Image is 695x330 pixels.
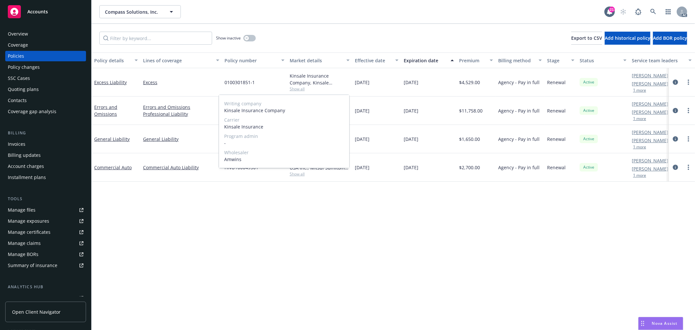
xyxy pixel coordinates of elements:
[672,107,679,114] a: circleInformation
[662,5,675,18] a: Switch app
[105,8,161,15] span: Compass Solutions, Inc.
[498,79,540,86] span: Agency - Pay in full
[8,260,57,271] div: Summary of insurance
[143,57,212,64] div: Lines of coverage
[638,317,683,330] button: Nova Assist
[653,35,687,41] span: Add BOR policy
[404,136,418,142] span: [DATE]
[632,100,668,107] a: [PERSON_NAME]
[8,40,28,50] div: Coverage
[8,139,25,149] div: Invoices
[12,308,61,315] span: Open Client Navigator
[632,57,685,64] div: Service team leaders
[5,51,86,61] a: Policies
[143,111,219,117] a: Professional Liability
[571,35,602,41] span: Export to CSV
[685,135,692,143] a: more
[5,293,86,303] a: Loss summary generator
[94,136,130,142] a: General Liability
[456,52,496,68] button: Premium
[672,163,679,171] a: circleInformation
[685,107,692,114] a: more
[224,156,344,163] span: Amwins
[5,205,86,215] a: Manage files
[547,107,566,114] span: Renewal
[5,196,86,202] div: Tools
[685,163,692,171] a: more
[632,109,668,115] a: [PERSON_NAME]
[633,145,646,149] button: 1 more
[404,79,418,86] span: [DATE]
[8,216,49,226] div: Manage exposures
[404,164,418,171] span: [DATE]
[498,57,535,64] div: Billing method
[92,52,140,68] button: Policy details
[5,161,86,172] a: Account charges
[496,52,544,68] button: Billing method
[8,29,28,39] div: Overview
[582,164,595,170] span: Active
[5,40,86,50] a: Coverage
[653,32,687,45] button: Add BOR policy
[547,79,566,86] span: Renewal
[582,108,595,113] span: Active
[632,72,668,79] a: [PERSON_NAME]
[5,216,86,226] a: Manage exposures
[632,80,668,87] a: [PERSON_NAME]
[355,57,391,64] div: Effective date
[224,79,255,86] span: 0100301851-1
[143,164,219,171] a: Commercial Auto Liability
[355,136,369,142] span: [DATE]
[5,227,86,237] a: Manage certificates
[8,161,44,172] div: Account charges
[5,3,86,21] a: Accounts
[8,51,24,61] div: Policies
[547,57,567,64] div: Stage
[605,32,650,45] button: Add historical policy
[582,136,595,142] span: Active
[355,164,369,171] span: [DATE]
[639,317,647,330] div: Drag to move
[224,107,344,114] span: Kinsale Insurance Company
[459,79,480,86] span: $4,529.00
[8,205,36,215] div: Manage files
[5,150,86,160] a: Billing updates
[143,136,219,142] a: General Liability
[632,157,668,164] a: [PERSON_NAME]
[498,136,540,142] span: Agency - Pay in full
[224,123,344,130] span: Kinsale Insurance
[143,79,219,86] a: Excess
[633,117,646,121] button: 1 more
[224,133,344,140] span: Program admin
[685,78,692,86] a: more
[5,238,86,248] a: Manage claims
[547,136,566,142] span: Renewal
[577,52,629,68] button: Status
[605,35,650,41] span: Add historical policy
[459,164,480,171] span: $2,700.00
[8,238,41,248] div: Manage claims
[571,32,602,45] button: Export to CSV
[5,29,86,39] a: Overview
[404,107,418,114] span: [DATE]
[498,107,540,114] span: Agency - Pay in full
[222,52,287,68] button: Policy number
[8,249,38,260] div: Manage BORs
[459,57,486,64] div: Premium
[5,95,86,106] a: Contacts
[352,52,401,68] button: Effective date
[8,150,41,160] div: Billing updates
[5,130,86,136] div: Billing
[216,35,241,41] span: Show inactive
[140,52,222,68] button: Lines of coverage
[647,5,660,18] a: Search
[459,136,480,142] span: $1,650.00
[629,52,694,68] button: Service team leaders
[290,86,350,92] span: Show all
[8,62,40,72] div: Policy changes
[224,149,344,156] span: Wholesaler
[290,171,350,177] span: Show all
[27,9,48,14] span: Accounts
[224,100,344,107] span: Writing company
